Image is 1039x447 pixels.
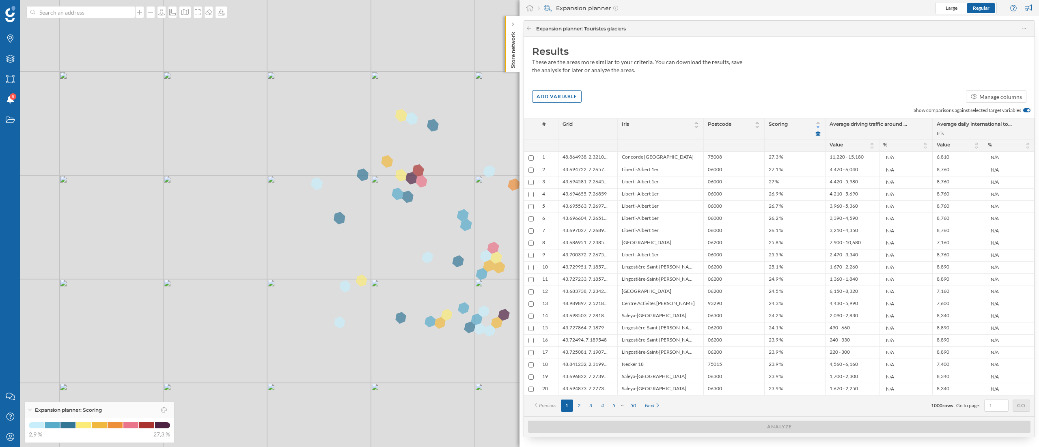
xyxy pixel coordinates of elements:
[153,430,170,438] span: 27,3 %
[914,107,1021,114] span: Show comparisons against selected target variables
[937,312,949,320] span: 8,340
[886,337,894,344] span: N/A
[542,288,548,296] span: 12
[769,215,783,223] span: 26.2 %
[542,227,545,235] span: 7
[937,349,949,357] span: 8,890
[830,251,858,259] span: 2,470 - 3,340
[879,142,929,149] li: %
[622,203,659,211] span: Liberti-Albert 1er
[708,178,722,186] span: 06000
[563,191,607,198] span: 43.694655, 7.26859
[830,264,858,271] span: 1,670 - 2,260
[886,325,894,332] span: N/A
[937,300,949,308] span: 7,600
[886,191,894,198] span: N/A
[937,288,949,296] span: 7,160
[991,385,999,393] span: N/A
[769,288,783,296] span: 24.5 %
[542,203,545,211] span: 5
[622,264,695,271] span: Lingostière-Saint-[PERSON_NAME]
[622,154,694,162] span: Concorde [GEOGRAPHIC_DATA]
[542,385,548,393] span: 20
[991,361,999,368] span: N/A
[830,312,858,320] span: 2,090 - 2,830
[542,337,548,344] span: 16
[542,178,545,186] span: 3
[830,166,858,174] span: 4,470 - 6,040
[886,264,894,271] span: N/A
[769,154,783,162] span: 27.3 %
[542,120,546,128] span: #
[937,385,949,393] span: 8,340
[708,361,722,369] span: 75015
[622,373,686,381] span: Saleya-[GEOGRAPHIC_DATA]
[708,191,722,198] span: 06000
[886,288,894,295] span: N/A
[542,312,548,320] span: 14
[830,203,858,211] span: 3,960 - 5,360
[622,251,659,259] span: Liberti-Albert 1er
[991,349,999,356] span: N/A
[563,215,609,223] span: 43.696604, 7.265193
[931,402,942,408] span: 1000
[937,325,949,332] span: 8,890
[886,203,894,210] span: N/A
[35,406,102,414] span: Expansion planner: Scoring
[991,178,999,186] span: N/A
[991,239,999,247] span: N/A
[769,337,783,344] span: 23.9 %
[769,385,783,393] span: 23.9 %
[937,264,949,271] span: 8,890
[532,58,743,74] div: These are the areas more similar to your criteria. You can download the results, save the analysi...
[937,215,949,223] span: 8,760
[991,166,999,174] span: N/A
[830,325,850,332] span: 490 - 660
[622,312,686,320] span: Saleya-[GEOGRAPHIC_DATA]
[563,385,609,393] span: 43.694873, 7.277347
[991,337,999,344] span: N/A
[886,166,894,174] span: N/A
[622,385,686,393] span: Saleya-[GEOGRAPHIC_DATA]
[708,215,722,223] span: 06000
[937,337,949,344] span: 8,890
[622,120,629,129] span: Iris
[991,191,999,198] span: N/A
[937,166,949,174] span: 8,760
[886,178,894,186] span: N/A
[622,349,695,357] span: Lingostière-Saint-[PERSON_NAME]
[937,251,949,259] span: 8,760
[708,154,722,162] span: 75008
[563,264,609,271] span: 43.729951, 7.185737
[830,120,908,128] span: Average driving traffic around the point (2024): All day (Average)
[563,312,609,320] span: 43.698503, 7.281883
[708,264,722,271] span: 06200
[886,312,894,320] span: N/A
[622,239,671,247] span: [GEOGRAPHIC_DATA]
[542,264,548,271] span: 10
[769,361,783,369] span: 23.9 %
[937,130,1031,137] span: Iris
[12,92,14,101] span: 8
[991,227,999,234] span: N/A
[708,203,722,211] span: 06000
[886,239,894,247] span: N/A
[708,325,722,332] span: 06200
[563,361,609,369] span: 48.841232, 2.319906
[708,251,722,259] span: 06000
[13,6,52,13] span: Assistance
[708,276,722,284] span: 06200
[937,361,949,369] span: 7,400
[886,385,894,393] span: N/A
[769,373,783,381] span: 23.9 %
[991,154,999,161] span: N/A
[563,288,609,296] span: 43.683738, 7.234287
[984,142,1031,149] li: %
[532,45,1026,58] div: Results
[946,5,957,11] span: Large
[830,227,858,235] span: 3,210 - 4,350
[563,276,609,284] span: 43.727233, 7.185789
[622,276,695,284] span: Lingostière-Saint-[PERSON_NAME]
[622,361,644,369] span: Necker 18
[542,251,545,259] span: 9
